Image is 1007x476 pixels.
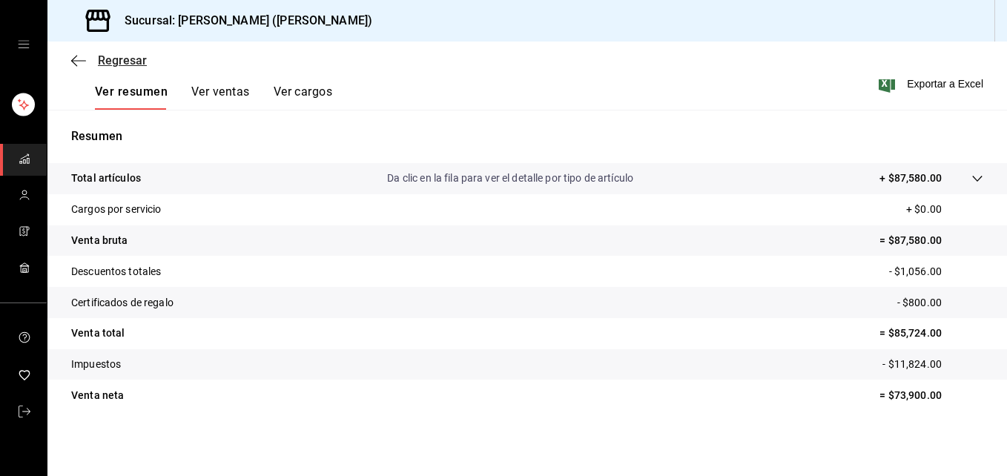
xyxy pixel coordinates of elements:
[879,325,983,341] p: = $85,724.00
[889,264,983,280] p: - $1,056.00
[71,128,983,145] p: Resumen
[71,171,141,186] p: Total artículos
[882,75,983,93] button: Exportar a Excel
[71,53,147,67] button: Regresar
[113,12,372,30] h3: Sucursal: [PERSON_NAME] ([PERSON_NAME])
[879,233,983,248] p: = $87,580.00
[71,202,162,217] p: Cargos por servicio
[18,39,30,50] button: cajón abierto
[897,295,983,311] p: - $800.00
[95,85,168,99] font: Ver resumen
[879,171,942,186] p: + $87,580.00
[907,78,983,90] font: Exportar a Excel
[71,264,161,280] p: Descuentos totales
[879,388,983,403] p: = $73,900.00
[98,53,147,67] span: Regresar
[71,325,125,341] p: Venta total
[71,295,174,311] p: Certificados de regalo
[71,388,124,403] p: Venta neta
[274,85,333,110] button: Ver cargos
[882,357,983,372] p: - $11,824.00
[71,357,121,372] p: Impuestos
[191,85,250,110] button: Ver ventas
[95,85,332,110] div: Pestañas de navegación
[906,202,983,217] p: + $0.00
[71,233,128,248] p: Venta bruta
[387,171,633,186] p: Da clic en la fila para ver el detalle por tipo de artículo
